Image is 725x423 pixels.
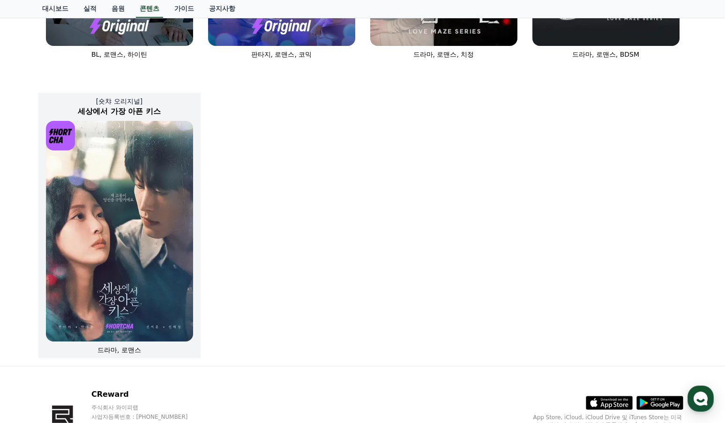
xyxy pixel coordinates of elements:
[251,51,312,58] span: 판타지, 로맨스, 코믹
[38,96,201,106] p: [숏챠 오리지널]
[46,121,193,341] img: 세상에서 가장 아픈 키스
[145,311,156,319] span: 설정
[30,311,35,319] span: 홈
[46,121,75,150] img: [object Object] Logo
[38,89,201,362] a: [숏챠 오리지널] 세상에서 가장 아픈 키스 세상에서 가장 아픈 키스 [object Object] Logo 드라마, 로맨스
[86,312,97,319] span: 대화
[413,51,474,58] span: 드라마, 로맨스, 치정
[91,389,206,400] p: CReward
[97,346,141,354] span: 드라마, 로맨스
[91,413,206,421] p: 사업자등록번호 : [PHONE_NUMBER]
[91,404,206,411] p: 주식회사 와이피랩
[3,297,62,320] a: 홈
[572,51,639,58] span: 드라마, 로맨스, BDSM
[91,51,147,58] span: BL, 로맨스, 하이틴
[121,297,180,320] a: 설정
[38,106,201,117] h2: 세상에서 가장 아픈 키스
[62,297,121,320] a: 대화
